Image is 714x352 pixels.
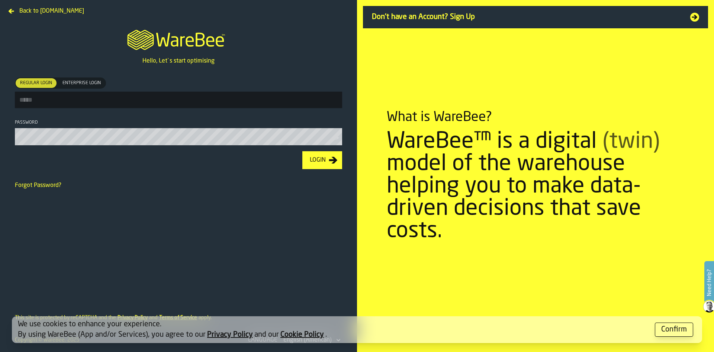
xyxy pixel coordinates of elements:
[280,331,324,339] a: Cookie Policy
[58,78,105,88] div: thumb
[12,316,702,343] div: alert-[object Object]
[387,110,492,125] div: What is WareBee?
[16,78,57,88] div: thumb
[15,120,342,125] div: Password
[307,156,329,165] div: Login
[655,323,693,337] button: button-
[17,80,55,86] span: Regular Login
[363,6,708,28] a: Don't have an Account? Sign Up
[15,128,342,145] input: button-toolbar-Password
[15,77,342,108] label: button-toolbar-[object Object]
[661,324,687,335] div: Confirm
[302,151,342,169] button: button-Login
[18,319,649,340] div: We use cookies to enhance your experience. By using WareBee (App and/or Services), you agree to o...
[19,7,84,16] span: Back to [DOMAIN_NAME]
[15,183,61,188] a: Forgot Password?
[332,134,341,142] button: button-toolbar-Password
[15,120,342,145] label: button-toolbar-Password
[142,57,215,66] p: Hello, Let`s start optimising
[6,6,87,12] a: Back to [DOMAIN_NAME]
[602,131,660,153] span: (twin)
[372,12,681,22] span: Don't have an Account? Sign Up
[15,77,57,89] label: button-switch-multi-Regular Login
[120,21,236,57] a: logo-header
[59,80,104,86] span: Enterprise Login
[57,77,106,89] label: button-switch-multi-Enterprise Login
[387,131,684,242] div: WareBee™ is a digital model of the warehouse helping you to make data-driven decisions that save ...
[15,92,342,108] input: button-toolbar-[object Object]
[207,331,253,339] a: Privacy Policy
[705,262,713,304] label: Need Help?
